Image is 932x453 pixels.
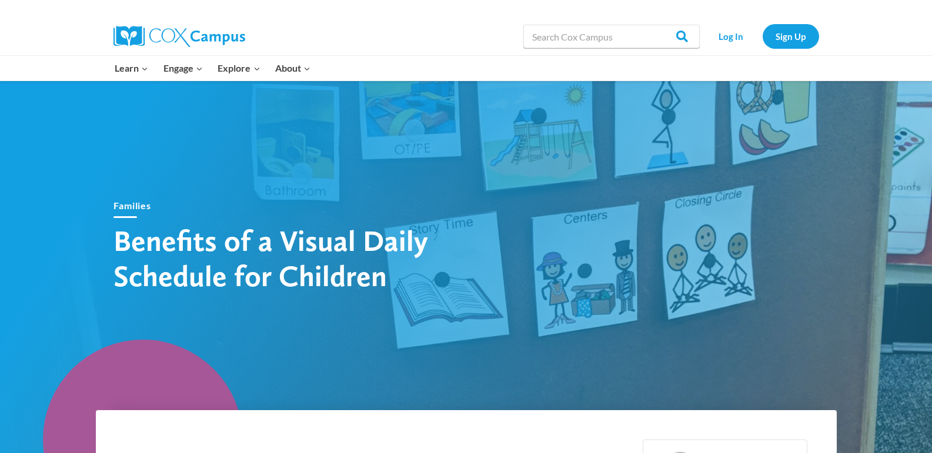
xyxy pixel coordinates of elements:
span: Engage [163,61,203,76]
span: About [275,61,310,76]
nav: Secondary Navigation [706,24,819,48]
img: Cox Campus [113,26,245,47]
nav: Primary Navigation [108,56,318,80]
span: Explore [218,61,260,76]
h1: Benefits of a Visual Daily Schedule for Children [113,223,525,293]
a: Families [113,200,151,211]
a: Log In [706,24,757,48]
input: Search Cox Campus [523,25,700,48]
a: Sign Up [763,24,819,48]
span: Learn [115,61,148,76]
